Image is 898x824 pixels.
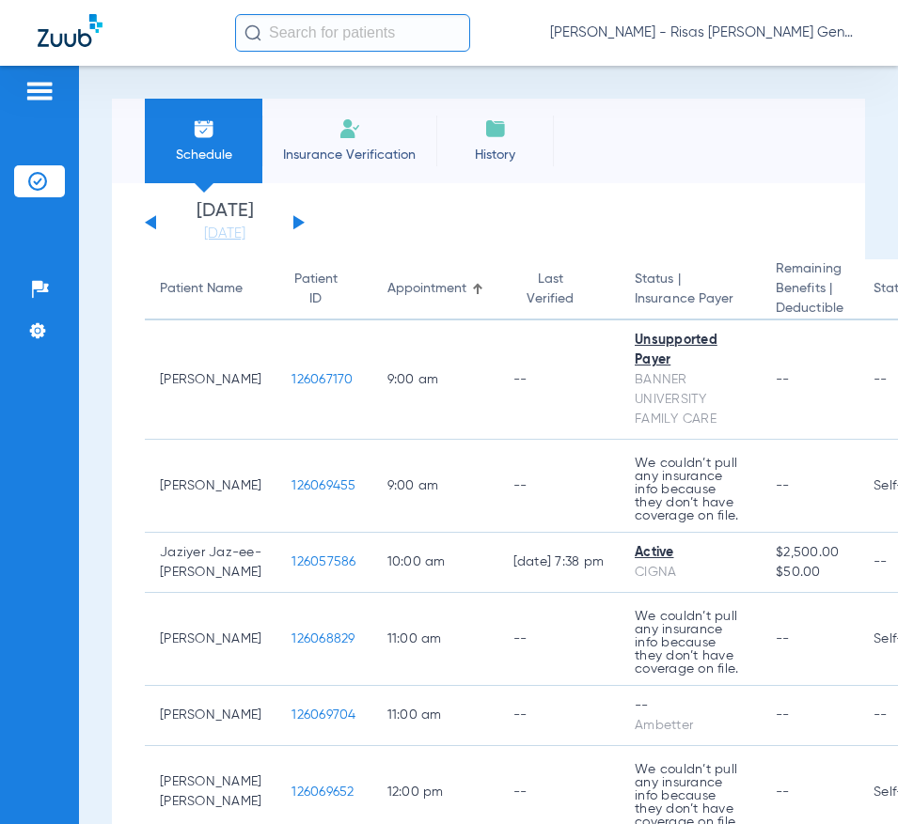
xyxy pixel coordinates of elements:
[291,632,354,645] span: 126068829
[291,270,356,309] div: Patient ID
[291,785,354,799] span: 126069652
[372,320,498,440] td: 9:00 AM
[498,320,621,440] td: --
[761,259,859,320] th: Remaining Benefits |
[635,716,746,736] div: Ambetter
[635,610,746,676] p: We couldn’t pull any insurance info because they don’t have coverage on file.
[776,708,790,722] span: --
[450,146,540,164] span: History
[160,279,261,299] div: Patient Name
[513,270,589,309] div: Last Verified
[291,479,355,492] span: 126069455
[776,299,843,319] span: Deductible
[776,373,790,386] span: --
[498,440,621,533] td: --
[291,373,353,386] span: 126067170
[372,440,498,533] td: 9:00 AM
[776,785,790,799] span: --
[145,593,276,686] td: [PERSON_NAME]
[339,117,361,140] img: Manual Insurance Verification
[387,279,466,299] div: Appointment
[635,563,746,583] div: CIGNA
[776,632,790,645] span: --
[291,270,339,309] div: Patient ID
[38,14,102,47] img: Zuub Logo
[193,117,215,140] img: Schedule
[635,370,746,429] div: BANNER UNIVERSITY FAMILY CARE
[145,440,276,533] td: [PERSON_NAME]
[635,543,746,563] div: Active
[776,479,790,492] span: --
[635,696,746,716] div: --
[635,331,746,370] div: Unsupported Payer
[235,14,470,52] input: Search for patients
[168,202,281,243] li: [DATE]
[620,259,761,320] th: Status |
[276,146,422,164] span: Insurance Verification
[24,80,55,102] img: hamburger-icon
[372,686,498,746] td: 11:00 AM
[387,279,483,299] div: Appointment
[160,279,243,299] div: Patient Name
[498,533,621,593] td: [DATE] 7:38 PM
[145,533,276,593] td: Jaziyer Jaz-ee-[PERSON_NAME]
[484,117,507,140] img: History
[776,563,843,583] span: $50.00
[244,24,261,41] img: Search Icon
[498,686,621,746] td: --
[513,270,606,309] div: Last Verified
[372,533,498,593] td: 10:00 AM
[168,225,281,243] a: [DATE]
[550,23,860,42] span: [PERSON_NAME] - Risas [PERSON_NAME] General
[145,320,276,440] td: [PERSON_NAME]
[291,708,355,722] span: 126069704
[372,593,498,686] td: 11:00 AM
[635,457,746,522] p: We couldn’t pull any insurance info because they don’t have coverage on file.
[291,555,355,568] span: 126057586
[776,543,843,563] span: $2,500.00
[635,289,746,309] span: Insurance Payer
[145,686,276,746] td: [PERSON_NAME]
[498,593,621,686] td: --
[159,146,248,164] span: Schedule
